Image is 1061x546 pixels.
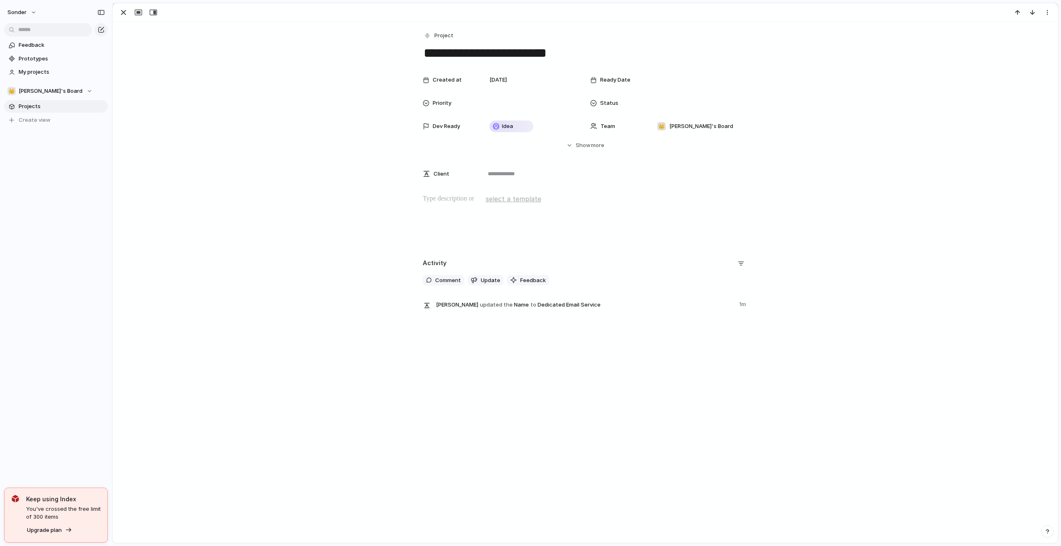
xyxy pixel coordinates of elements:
span: Created at [433,76,462,84]
button: Upgrade plan [24,524,75,536]
button: Comment [423,275,464,286]
button: 👑[PERSON_NAME]'s Board [4,85,108,97]
span: Feedback [19,41,105,49]
button: Feedback [507,275,549,286]
span: updated the [480,301,513,309]
span: [PERSON_NAME]'s Board [669,122,733,130]
span: Name Dedicated Email Service [436,299,734,310]
div: 👑 [7,87,16,95]
span: Create view [19,116,51,124]
span: Dev Ready [433,122,460,130]
button: Showmore [423,138,748,153]
span: Team [601,122,615,130]
span: Status [600,99,618,107]
span: Project [434,31,453,40]
span: to [530,301,536,309]
button: Update [468,275,504,286]
button: select a template [484,193,543,205]
span: Ready Date [600,76,630,84]
span: Projects [19,102,105,111]
div: 👑 [657,122,666,130]
span: You've crossed the free limit of 300 items [26,505,101,521]
span: Priority [433,99,451,107]
span: Client [434,170,449,178]
span: Keep using Index [26,495,101,503]
span: Upgrade plan [27,526,62,534]
h2: Activity [423,259,447,268]
span: Show [576,141,591,150]
a: Projects [4,100,108,113]
span: sonder [7,8,27,17]
span: select a template [486,194,541,204]
button: Create view [4,114,108,126]
span: My projects [19,68,105,76]
a: Feedback [4,39,108,51]
span: [PERSON_NAME]'s Board [19,87,82,95]
span: Prototypes [19,55,105,63]
span: [PERSON_NAME] [436,301,478,309]
a: My projects [4,66,108,78]
span: Feedback [520,276,546,285]
span: Comment [435,276,461,285]
button: Project [422,30,456,42]
span: more [591,141,604,150]
button: sonder [4,6,41,19]
a: Prototypes [4,53,108,65]
span: [DATE] [489,76,507,84]
span: Idea [502,122,513,130]
span: 1m [739,299,748,309]
span: Update [481,276,500,285]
